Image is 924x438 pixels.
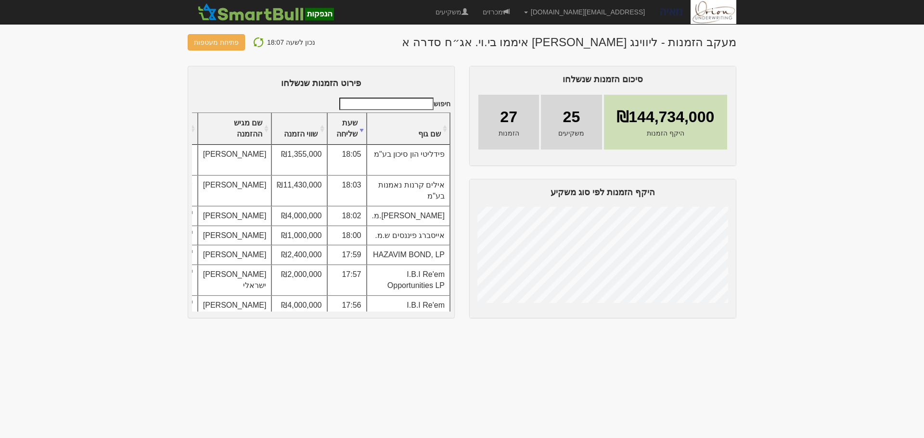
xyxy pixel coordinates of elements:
span: היקף הזמנות לפי סוג משקיע [551,188,655,197]
span: 27 [500,106,517,128]
th: שם מגיש ההזמנה : activate to sort column ascending [198,113,272,145]
label: חיפוש [336,98,450,110]
td: 17:57 [327,265,367,296]
span: 25 [563,106,580,128]
input: חיפוש [339,98,434,110]
td: [PERSON_NAME] [198,245,272,265]
td: [PERSON_NAME] [198,206,272,226]
td: ₪1,000,000 [271,226,327,246]
button: פתיחת מעטפות [188,34,245,50]
td: ₪11,430,000 [271,175,327,206]
span: סיכום הזמנות שנשלחו [563,75,643,84]
td: אילים קרנות נאמנות בע"מ [367,175,450,206]
td: אייסברג פיננסים ש.מ. [367,226,450,246]
img: SmartBull Logo [195,2,336,22]
td: ₪1,355,000 [271,145,327,175]
h1: מעקב הזמנות - ליווינג [PERSON_NAME] איממו בי.וי. אג״ח סדרה א [402,36,736,49]
td: ₪4,000,000 [271,206,327,226]
td: ₪2,000,000 [271,265,327,296]
td: [PERSON_NAME] [198,145,272,175]
td: 17:59 [327,245,367,265]
td: [PERSON_NAME] ישראלי [198,296,272,326]
td: HAZAVIM BOND, LP [367,245,450,265]
td: [PERSON_NAME] ישראלי [198,265,272,296]
span: משקיעים [558,128,584,138]
td: I.B.I Re'em Opportunities LP [367,296,450,326]
td: ₪4,000,000 [271,296,327,326]
td: 18:03 [327,175,367,206]
td: 18:00 [327,226,367,246]
span: היקף הזמנות [647,128,684,138]
p: נכון לשעה 18:07 [267,36,315,49]
td: פידליטי הון סיכון בע"מ [367,145,450,175]
th: שווי הזמנה : activate to sort column ascending [271,113,327,145]
td: I.B.I Re'em Opportunities LP [367,265,450,296]
th: שם גוף : activate to sort column ascending [367,113,450,145]
th: שעת שליחה : activate to sort column ascending [327,113,367,145]
img: refresh-icon.png [253,37,264,48]
span: ₪144,734,000 [616,106,714,128]
td: [PERSON_NAME].מ. [367,206,450,226]
td: 18:05 [327,145,367,175]
td: [PERSON_NAME] [198,175,272,206]
td: ₪2,400,000 [271,245,327,265]
td: 18:02 [327,206,367,226]
span: פירוט הזמנות שנשלחו [281,78,361,88]
td: 17:56 [327,296,367,326]
td: [PERSON_NAME] [198,226,272,246]
span: הזמנות [499,128,519,138]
